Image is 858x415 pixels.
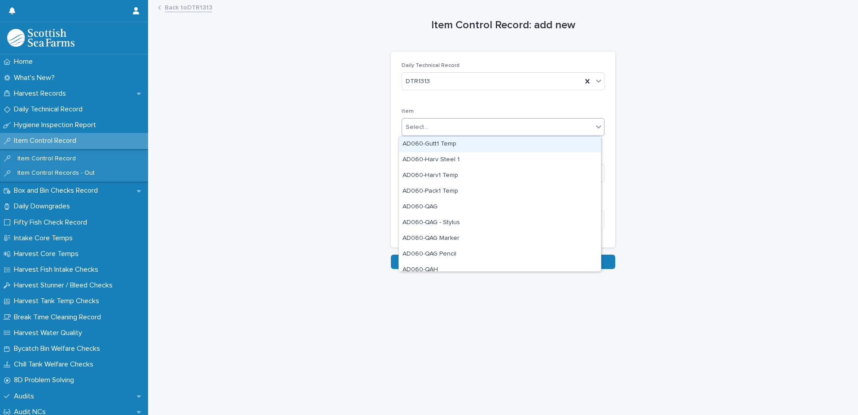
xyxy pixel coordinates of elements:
[402,109,414,114] span: Item
[10,74,62,82] p: What's New?
[399,168,601,184] div: AD060-Harv1 Temp
[406,77,430,86] span: DTR1313
[10,344,107,353] p: Bycatch Bin Welfare Checks
[10,202,77,211] p: Daily Downgrades
[10,186,105,195] p: Box and Bin Checks Record
[10,392,41,401] p: Audits
[402,63,460,68] span: Daily Technical Record
[399,137,601,152] div: AD060-Gutt1 Temp
[399,247,601,262] div: AD060-QAG Pencil
[10,121,103,129] p: Hygiene Inspection Report
[399,215,601,231] div: AD060-QAG - Stylus
[10,329,89,337] p: Harvest Water Quality
[10,265,105,274] p: Harvest Fish Intake Checks
[399,262,601,278] div: AD060-QAH
[10,169,102,177] p: Item Control Records - Out
[10,155,83,163] p: Item Control Record
[10,89,73,98] p: Harvest Records
[7,29,74,47] img: mMrefqRFQpe26GRNOUkG
[10,234,80,243] p: Intake Core Temps
[10,57,40,66] p: Home
[399,199,601,215] div: AD060-QAG
[10,105,90,114] p: Daily Technical Record
[10,137,83,145] p: Item Control Record
[10,360,101,369] p: Chill Tank Welfare Checks
[399,231,601,247] div: AD060-QAG Marker
[399,184,601,199] div: AD060-Pack1 Temp
[10,297,106,305] p: Harvest Tank Temp Checks
[391,19,615,32] h1: Item Control Record: add new
[10,218,94,227] p: Fifty Fish Check Record
[399,152,601,168] div: AD060-Harv Steel 1
[10,376,81,384] p: 8D Problem Solving
[10,281,120,290] p: Harvest Stunner / Bleed Checks
[406,123,428,132] div: Select...
[10,313,108,322] p: Break Time Cleaning Record
[165,2,212,12] a: Back toDTR1313
[391,255,615,269] button: Save
[10,250,86,258] p: Harvest Core Temps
